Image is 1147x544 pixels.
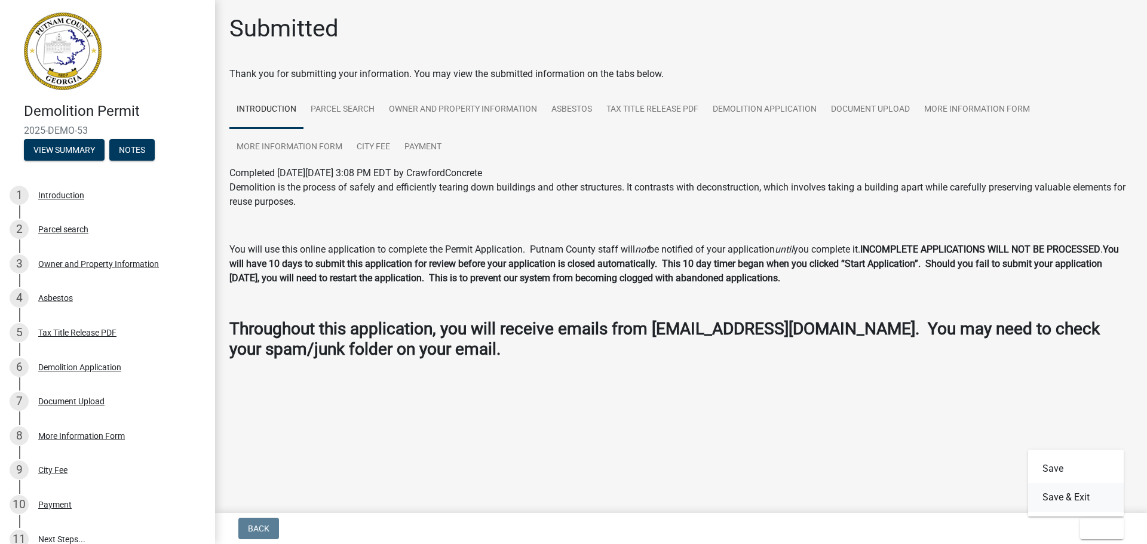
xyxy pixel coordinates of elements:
[10,426,29,445] div: 8
[10,358,29,377] div: 6
[706,91,824,129] a: Demolition Application
[229,242,1133,285] p: You will use this online application to complete the Permit Application. Putnam County staff will...
[10,460,29,480] div: 9
[38,500,72,509] div: Payment
[24,146,105,155] wm-modal-confirm: Summary
[1028,454,1124,483] button: Save
[238,518,279,539] button: Back
[248,524,269,533] span: Back
[1028,483,1124,512] button: Save & Exit
[382,91,544,129] a: Owner and Property Information
[10,323,29,342] div: 5
[1080,518,1124,539] button: Exit
[10,186,29,205] div: 1
[1028,450,1124,517] div: Exit
[10,288,29,308] div: 4
[635,244,649,255] i: not
[229,244,1119,284] strong: You will have 10 days to submit this application for review before your application is closed aut...
[229,91,303,129] a: Introduction
[38,225,88,233] div: Parcel search
[38,432,125,440] div: More Information Form
[10,392,29,411] div: 7
[38,397,105,405] div: Document Upload
[109,139,155,161] button: Notes
[229,14,339,43] h1: Submitted
[349,128,397,167] a: City Fee
[229,167,482,179] span: Completed [DATE][DATE] 3:08 PM EDT by CrawfordConcrete
[544,91,599,129] a: Asbestos
[10,220,29,239] div: 2
[24,139,105,161] button: View Summary
[109,146,155,155] wm-modal-confirm: Notes
[1090,524,1107,533] span: Exit
[10,495,29,514] div: 10
[824,91,917,129] a: Document Upload
[917,91,1037,129] a: More Information Form
[38,294,73,302] div: Asbestos
[860,244,1100,255] strong: INCOMPLETE APPLICATIONS WILL NOT BE PROCESSED
[229,67,1133,81] div: Thank you for submitting your information. You may view the submitted information on the tabs below.
[38,466,68,474] div: City Fee
[775,244,793,255] i: until
[38,260,159,268] div: Owner and Property Information
[10,254,29,273] div: 3
[24,125,191,136] span: 2025-DEMO-53
[303,91,382,129] a: Parcel search
[397,128,449,167] a: Payment
[38,191,84,199] div: Introduction
[599,91,706,129] a: Tax Title Release PDF
[229,319,1100,359] strong: Throughout this application, you will receive emails from [EMAIL_ADDRESS][DOMAIN_NAME]. You may n...
[24,13,102,90] img: Putnam County, Georgia
[38,363,121,371] div: Demolition Application
[229,180,1133,209] p: Demolition is the process of safely and efficiently tearing down buildings and other structures. ...
[24,103,206,120] h4: Demolition Permit
[38,328,116,337] div: Tax Title Release PDF
[229,128,349,167] a: More Information Form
